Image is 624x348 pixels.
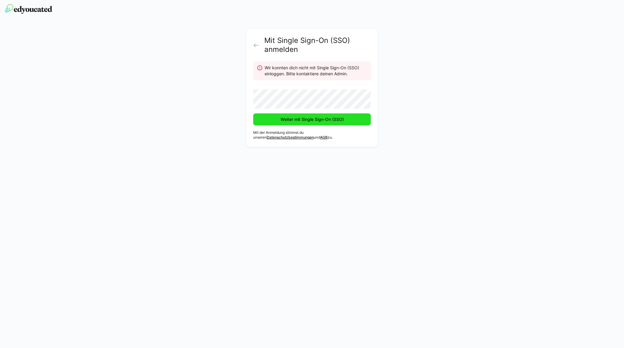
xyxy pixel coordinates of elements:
[320,135,328,139] a: AGB
[264,36,371,54] h2: Mit Single Sign-On (SSO) anmelden
[267,135,314,139] a: Datenschutzbestimmungen
[253,130,371,140] p: Mit der Anmeldung stimmst du unseren und zu.
[265,65,366,77] div: Wir konnten dich nicht mit Single Sign-On (SSO) einloggen. Bitte kontaktiere deinen Admin.
[280,116,345,122] span: Weiter mit Single Sign-On (SSO)
[5,4,52,14] img: edyoucated
[253,113,371,125] button: Weiter mit Single Sign-On (SSO)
